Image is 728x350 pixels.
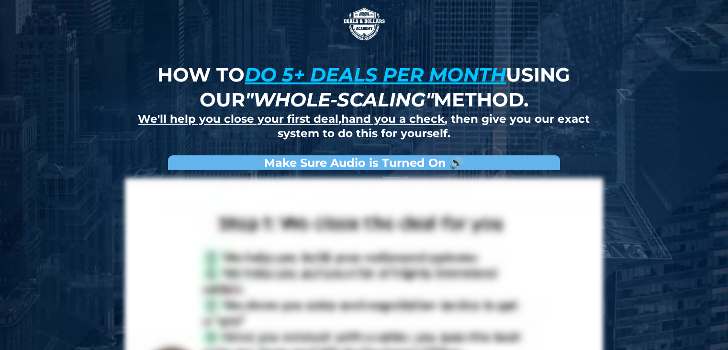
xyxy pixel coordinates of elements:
u: hand you a check [341,112,445,126]
strong: How to using our method. [157,63,570,111]
strong: , , then give you our exact system to do this for yourself. [138,112,590,140]
u: We'll help you close your first deal [138,112,338,126]
strong: Make Sure Audio is Turned On 🔊 [264,156,464,170]
em: "whole-scaling" [245,88,434,111]
u: do 5+ deals per month [245,63,506,86]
